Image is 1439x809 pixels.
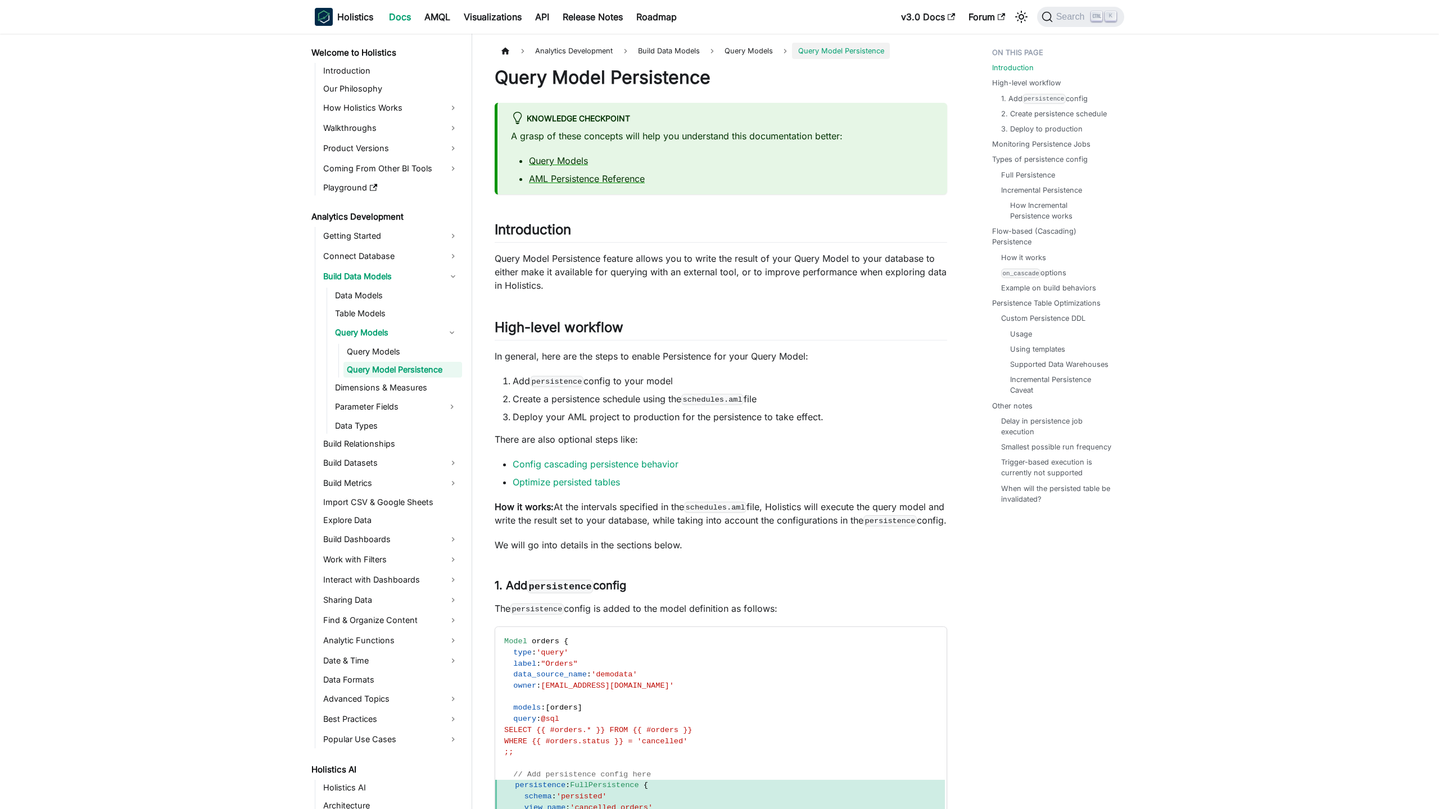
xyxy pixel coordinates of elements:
h2: High-level workflow [495,319,947,340]
a: Product Versions [320,139,462,157]
a: 2. Create persistence schedule [1001,108,1107,119]
span: : [552,792,556,801]
a: Introduction [320,63,462,79]
a: Data Formats [320,672,462,688]
a: Dimensions & Measures [332,380,462,396]
a: on_cascadeoptions [1001,267,1066,278]
a: Welcome to Holistics [308,45,462,61]
a: Build Datasets [320,454,462,472]
a: Persistence Table Optimizations [992,298,1101,308]
a: Build Data Models [320,267,462,285]
a: Getting Started [320,227,462,245]
a: Incremental Persistence [1001,185,1082,196]
a: Work with Filters [320,551,462,569]
a: Home page [495,43,516,59]
a: Other notes [992,401,1033,411]
a: Monitoring Persistence Jobs [992,139,1090,149]
span: schema [524,792,552,801]
span: SELECT {{ #orders.* }} FROM {{ #orders }} [504,726,692,734]
code: persistence [863,515,917,526]
span: { [644,781,648,789]
span: Analytics Development [530,43,618,59]
a: Sharing Data [320,591,462,609]
a: Parameter Fields [332,398,442,416]
a: Query Models [529,155,588,166]
a: HolisticsHolistics [315,8,373,26]
span: query [513,715,536,723]
a: Walkthroughs [320,119,462,137]
span: : [536,715,541,723]
h3: 1. Add config [495,579,947,593]
a: Build Metrics [320,474,462,492]
kbd: K [1105,11,1116,21]
span: : [532,648,536,657]
code: schedules.aml [684,502,746,513]
span: ] [578,703,582,712]
span: WHERE {{ #orders.status }} = 'cancelled' [504,737,687,746]
code: persistence [527,580,593,593]
li: Deploy your AML project to production for the persistence to take effect. [513,410,947,424]
span: orders [550,703,578,712]
a: Config cascading persistence behavior [513,458,678,470]
p: A grasp of these concepts will help you understand this documentation better: [511,129,934,143]
span: 'demodata' [591,670,637,679]
a: How it works [1001,252,1046,263]
a: Advanced Topics [320,690,462,708]
button: Expand sidebar category 'Parameter Fields' [442,398,462,416]
span: persistence [515,781,565,789]
a: Roadmap [630,8,684,26]
a: Import CSV & Google Sheets [320,494,462,510]
img: Holistics [315,8,333,26]
a: How Incremental Persistence works [1010,200,1108,221]
code: persistence [510,603,564,615]
a: Coming From Other BI Tools [320,160,462,178]
h2: Introduction [495,221,947,243]
a: Analytics Development [308,209,462,225]
a: Query Models [343,344,462,360]
a: Example on build behaviors [1001,283,1096,293]
a: Custom Persistence DDL [1001,313,1085,324]
p: In general, here are the steps to enable Persistence for your Query Model: [495,349,947,363]
nav: Breadcrumbs [495,43,947,59]
span: : [587,670,591,679]
code: schedules.aml [681,394,744,405]
span: 'query' [536,648,568,657]
a: Popular Use Cases [320,730,462,748]
span: 'persisted' [556,792,607,801]
span: Query Model Persistence [792,43,889,59]
a: Introduction [992,62,1034,73]
a: Analytic Functions [320,631,462,649]
nav: Docs sidebar [304,34,472,809]
a: Connect Database [320,247,462,265]
a: Optimize persisted tables [513,476,620,488]
span: "Orders" [541,660,577,668]
b: Holistics [337,10,373,24]
p: We will go into details in the sections below. [495,538,947,552]
li: Add config to your model [513,374,947,388]
a: Interact with Dashboards [320,571,462,589]
span: Build Data Models [632,43,705,59]
a: Best Practices [320,710,462,728]
a: Date & Time [320,652,462,670]
a: When will the persisted table be invalidated? [1001,483,1113,505]
span: type [513,648,532,657]
code: persistence [1022,94,1066,103]
a: Full Persistence [1001,170,1055,180]
button: Collapse sidebar category 'Query Models' [442,324,462,342]
code: persistence [530,376,583,387]
h1: Query Model Persistence [495,66,947,89]
code: on_cascade [1001,269,1040,278]
a: High-level workflow [992,78,1061,88]
span: label [513,660,536,668]
p: The config is added to the model definition as follows: [495,602,947,615]
a: Holistics AI [308,762,462,778]
a: Build Dashboards [320,530,462,548]
span: [ [545,703,550,712]
a: Our Philosophy [320,81,462,97]
a: Visualizations [457,8,528,26]
button: Switch between dark and light mode (currently light mode) [1012,8,1030,26]
a: Query Models [332,324,442,342]
a: Smallest possible run frequency [1001,442,1111,452]
a: Build Relationships [320,436,462,452]
a: Forum [962,8,1012,26]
